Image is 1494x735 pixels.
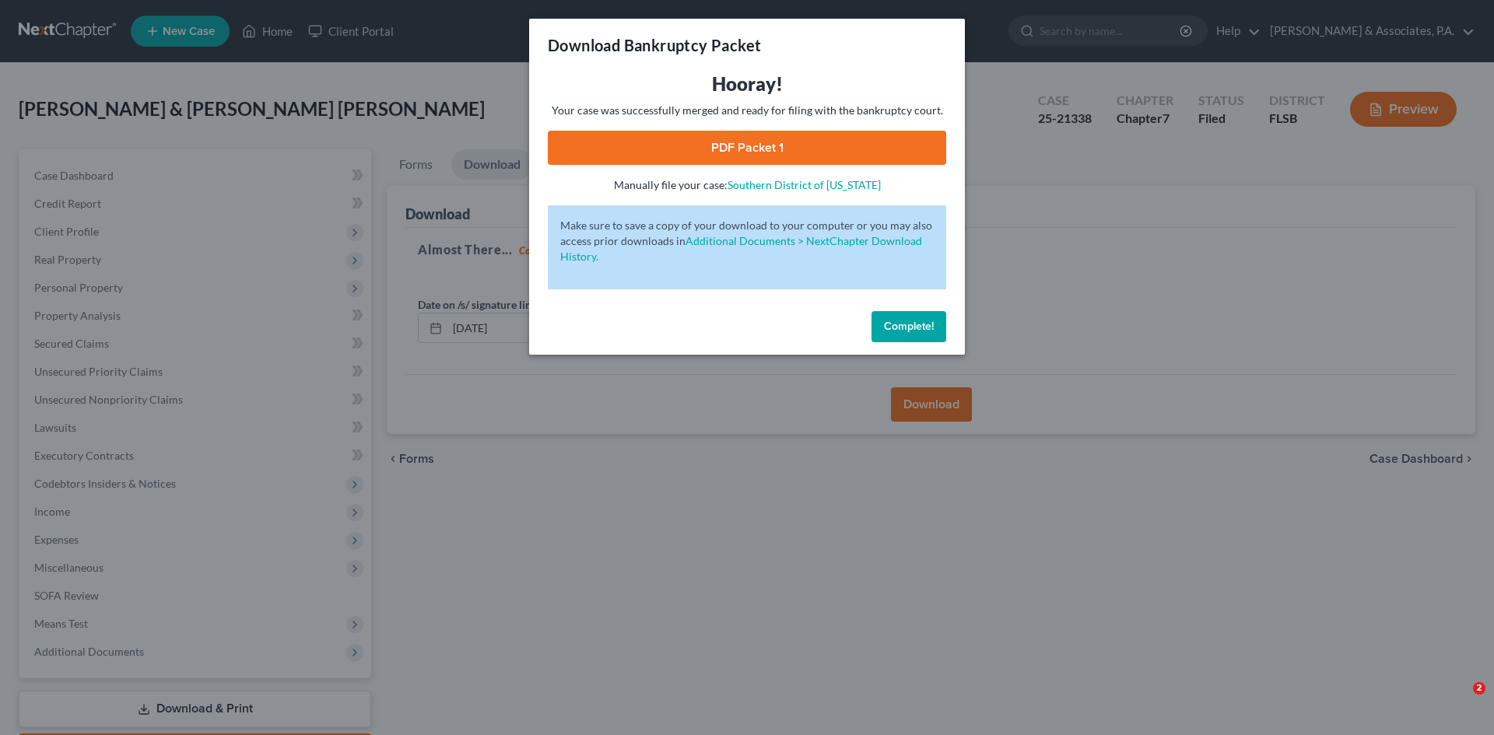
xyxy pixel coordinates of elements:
[871,311,946,342] button: Complete!
[548,177,946,193] p: Manually file your case:
[548,131,946,165] a: PDF Packet 1
[728,178,881,191] a: Southern District of [US_STATE]
[560,218,934,264] p: Make sure to save a copy of your download to your computer or you may also access prior downloads in
[1441,682,1478,719] iframe: Intercom live chat
[884,320,934,333] span: Complete!
[548,103,946,118] p: Your case was successfully merged and ready for filing with the bankruptcy court.
[1473,682,1485,695] span: 2
[548,34,761,56] h3: Download Bankruptcy Packet
[548,72,946,96] h3: Hooray!
[560,234,922,263] a: Additional Documents > NextChapter Download History.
